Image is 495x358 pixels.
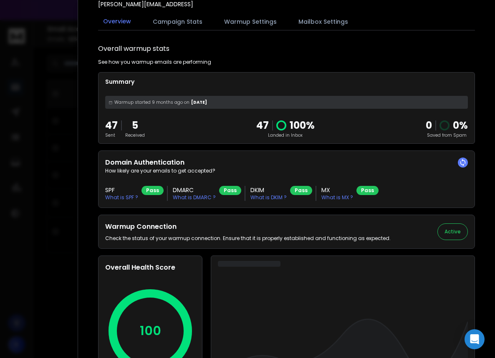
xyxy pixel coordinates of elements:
h2: Domain Authentication [105,158,468,168]
button: Campaign Stats [148,13,207,31]
button: Active [437,223,468,240]
div: Pass [356,186,379,195]
p: What is MX ? [321,194,353,201]
h3: MX [321,186,353,194]
button: Mailbox Settings [293,13,353,31]
p: What is DMARC ? [173,194,216,201]
p: 0 % [453,119,468,132]
p: What is SPF ? [105,194,138,201]
span: Warmup started 9 months ago on [114,99,189,105]
h3: DMARC [173,186,216,194]
div: Open Intercom Messenger [465,329,485,349]
div: Pass [290,186,312,195]
h1: Overall warmup stats [98,44,169,54]
div: Pass [141,186,164,195]
p: 47 [256,119,269,132]
button: Overview [98,12,136,31]
strong: 0 [426,118,432,132]
p: Check the status of your warmup connection. Ensure that it is properly established and functionin... [105,235,391,242]
div: [DATE] [105,96,468,109]
p: 100 [140,323,161,338]
p: 47 [105,119,118,132]
h3: SPF [105,186,138,194]
p: Received [125,132,145,138]
p: 100 % [290,119,315,132]
h3: DKIM [250,186,287,194]
button: Warmup Settings [219,13,282,31]
h2: Overall Health Score [105,263,195,273]
p: Summary [105,78,468,86]
p: Sent [105,132,118,138]
p: What is DKIM ? [250,194,287,201]
h2: Warmup Connection [105,222,391,232]
div: Pass [219,186,241,195]
p: How likely are your emails to get accepted? [105,168,468,174]
p: Landed in Inbox [256,132,315,138]
p: 5 [125,119,145,132]
p: See how you warmup emails are performing [98,59,211,65]
p: Saved from Spam [426,132,468,138]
